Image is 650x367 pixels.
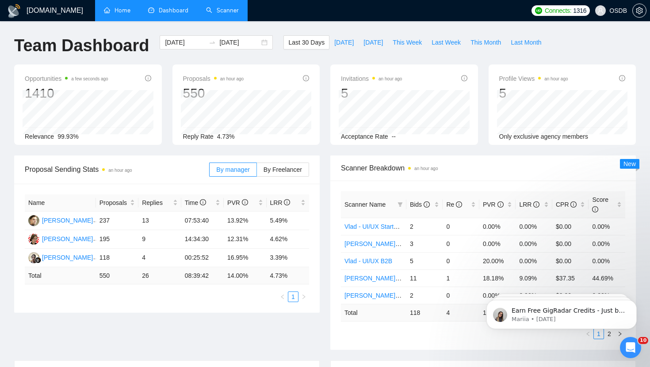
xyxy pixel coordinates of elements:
[499,133,589,140] span: Only exclusive agency members
[461,75,467,81] span: info-circle
[25,267,96,284] td: Total
[552,269,589,287] td: $37.35
[443,252,479,269] td: 0
[25,194,96,212] th: Name
[638,337,648,344] span: 10
[359,35,388,49] button: [DATE]
[344,223,404,230] a: Vlad - UI/UX Startups
[267,249,310,267] td: 3.39%
[516,235,552,252] td: 0.00%
[406,304,443,321] td: 118
[267,230,310,249] td: 4.62%
[224,267,266,284] td: 14.00 %
[406,252,443,269] td: 5
[267,212,310,230] td: 5.49%
[264,166,302,173] span: By Freelancer
[443,287,479,304] td: 0
[597,8,604,14] span: user
[277,291,288,302] li: Previous Page
[633,7,646,14] span: setting
[589,269,625,287] td: 44.69%
[443,269,479,287] td: 1
[96,249,138,267] td: 118
[183,85,244,102] div: 550
[148,7,154,13] span: dashboard
[28,234,39,245] img: AK
[181,212,224,230] td: 07:53:40
[142,198,171,208] span: Replies
[14,35,149,56] h1: Team Dashboard
[209,39,216,46] span: swap-right
[220,76,244,81] time: an hour ago
[96,212,138,230] td: 237
[406,269,443,287] td: 11
[516,218,552,235] td: 0.00%
[138,267,181,284] td: 26
[398,202,403,207] span: filter
[159,7,188,14] span: Dashboard
[181,249,224,267] td: 00:25:52
[497,201,504,208] span: info-circle
[138,230,181,249] td: 9
[623,160,636,167] span: New
[25,73,108,84] span: Opportunities
[329,35,359,49] button: [DATE]
[183,73,244,84] span: Proposals
[298,291,309,302] li: Next Page
[552,252,589,269] td: $0.00
[28,235,93,242] a: AK[PERSON_NAME]
[552,218,589,235] td: $0.00
[96,194,138,212] th: Proposals
[183,133,214,140] span: Reply Rate
[396,198,405,211] span: filter
[96,230,138,249] td: 195
[406,287,443,304] td: 2
[570,201,577,208] span: info-circle
[301,294,306,299] span: right
[552,235,589,252] td: $0.00
[280,294,285,299] span: left
[145,75,151,81] span: info-circle
[25,164,209,175] span: Proposal Sending Stats
[224,249,266,267] td: 16.95%
[200,199,206,205] span: info-circle
[556,201,577,208] span: CPR
[479,269,516,287] td: 18.18%
[288,291,298,302] li: 1
[344,240,447,247] a: [PERSON_NAME] - UI/UX Education
[344,257,392,265] a: Vlad - UI/UX B2B
[516,252,552,269] td: 0.00%
[446,201,462,208] span: Re
[483,201,504,208] span: PVR
[25,85,108,102] div: 1410
[224,230,266,249] td: 12.31%
[277,291,288,302] button: left
[341,163,625,174] span: Scanner Breakdown
[334,38,354,47] span: [DATE]
[632,4,646,18] button: setting
[388,35,427,49] button: This Week
[42,253,93,262] div: [PERSON_NAME]
[104,7,130,14] a: homeHome
[545,6,571,15] span: Connects:
[25,133,54,140] span: Relevance
[284,199,290,205] span: info-circle
[341,304,406,321] td: Total
[181,267,224,284] td: 08:39:42
[392,133,396,140] span: --
[28,253,93,261] a: MI[PERSON_NAME]
[344,292,451,299] a: [PERSON_NAME] - UI/UX Real Estate
[466,35,506,49] button: This Month
[443,218,479,235] td: 0
[479,235,516,252] td: 0.00%
[270,199,291,206] span: LRR
[303,75,309,81] span: info-circle
[619,75,625,81] span: info-circle
[206,7,239,14] a: searchScanner
[410,201,430,208] span: Bids
[42,216,93,225] div: [PERSON_NAME]
[479,218,516,235] td: 0.00%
